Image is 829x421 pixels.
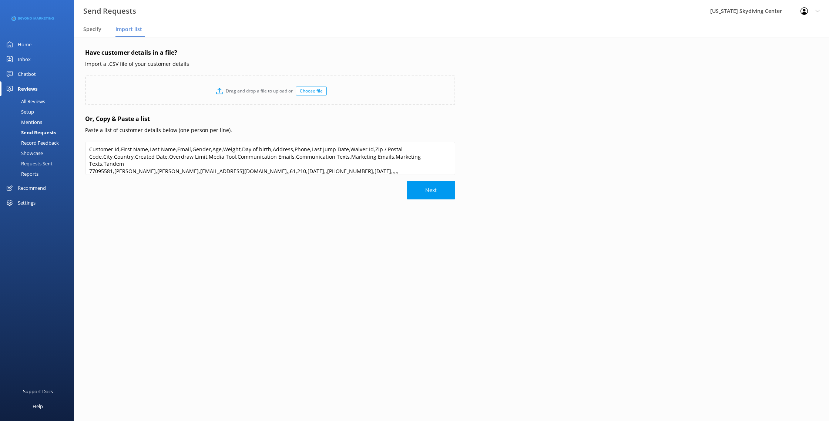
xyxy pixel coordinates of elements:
div: Inbox [18,52,31,67]
span: Import list [115,26,142,33]
a: All Reviews [4,96,74,107]
a: Requests Sent [4,158,74,169]
a: Showcase [4,148,74,158]
div: Help [33,399,43,414]
button: Next [407,181,455,199]
div: Showcase [4,148,43,158]
div: Choose file [296,87,327,95]
div: Home [18,37,31,52]
a: Reports [4,169,74,179]
div: Record Feedback [4,138,59,148]
h4: Or, Copy & Paste a list [85,114,455,124]
span: Specify [83,26,101,33]
p: Paste a list of customer details below (one person per line). [85,126,455,134]
div: Mentions [4,117,42,127]
a: Record Feedback [4,138,74,148]
p: Import a .CSV file of your customer details [85,60,455,68]
div: Support Docs [23,384,53,399]
div: Settings [18,195,36,210]
div: Recommend [18,181,46,195]
div: Chatbot [18,67,36,81]
div: Setup [4,107,34,117]
h3: Send Requests [83,5,136,17]
h4: Have customer details in a file? [85,48,455,58]
div: Send Requests [4,127,56,138]
div: Reports [4,169,38,179]
div: Reviews [18,81,37,96]
textarea: Customer Id,First Name,Last Name,Email,Gender,Age,Weight,Day of birth,Address,Phone,Last Jump Dat... [85,142,455,175]
img: 3-1676954853.png [11,13,54,25]
div: All Reviews [4,96,45,107]
p: Drag and drop a file to upload or [223,87,296,94]
a: Mentions [4,117,74,127]
a: Send Requests [4,127,74,138]
div: Requests Sent [4,158,53,169]
a: Setup [4,107,74,117]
